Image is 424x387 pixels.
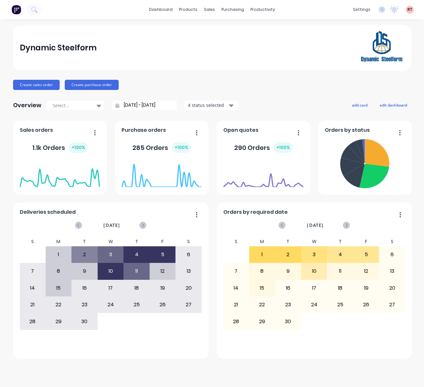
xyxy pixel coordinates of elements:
[218,5,247,14] div: purchasing
[150,263,175,279] div: 12
[72,263,97,279] div: 9
[353,247,379,263] div: 5
[275,280,301,296] div: 16
[98,297,123,313] div: 24
[176,297,201,313] div: 27
[223,313,249,329] div: 28
[223,297,249,313] div: 21
[353,280,379,296] div: 19
[301,280,327,296] div: 17
[72,280,97,296] div: 16
[13,80,60,90] button: Create sales order
[124,297,149,313] div: 25
[20,313,45,329] div: 28
[301,297,327,313] div: 24
[353,297,379,313] div: 26
[201,5,218,14] div: sales
[124,247,149,263] div: 4
[65,80,119,90] button: Create purchase order
[98,237,124,246] div: W
[307,222,324,229] span: [DATE]
[327,280,353,296] div: 18
[11,5,21,14] img: Factory
[69,142,88,153] div: + 100 %
[46,237,72,246] div: M
[71,237,98,246] div: T
[150,297,175,313] div: 26
[176,247,201,263] div: 6
[249,313,275,329] div: 29
[46,297,71,313] div: 22
[249,237,275,246] div: M
[407,7,412,12] span: RT
[249,280,275,296] div: 15
[379,237,405,246] div: S
[188,102,228,108] div: 4 status selected
[150,237,176,246] div: F
[124,280,149,296] div: 18
[98,280,123,296] div: 17
[275,237,301,246] div: T
[353,263,379,279] div: 12
[124,263,149,279] div: 11
[20,126,53,134] span: Sales orders
[72,313,97,329] div: 30
[20,263,45,279] div: 7
[249,247,275,263] div: 1
[32,142,88,153] div: 1.1k Orders
[13,99,41,112] div: Overview
[20,280,45,296] div: 14
[123,237,150,246] div: T
[376,101,411,109] button: edit dashboard
[172,142,191,153] div: + 100 %
[46,313,71,329] div: 29
[175,237,202,246] div: S
[122,126,166,134] span: Purchase orders
[176,5,201,14] div: products
[327,263,353,279] div: 11
[301,247,327,263] div: 3
[132,142,191,153] div: 285 Orders
[247,5,278,14] div: productivity
[274,142,293,153] div: + 100 %
[325,126,370,134] span: Orders by status
[223,237,249,246] div: S
[20,297,45,313] div: 21
[379,280,405,296] div: 20
[360,25,404,71] img: Dynamic Steelform
[19,237,46,246] div: S
[98,247,123,263] div: 3
[275,313,301,329] div: 30
[184,100,239,110] button: 4 status selected
[379,247,405,263] div: 6
[103,222,120,229] span: [DATE]
[46,280,71,296] div: 15
[150,247,175,263] div: 5
[98,263,123,279] div: 10
[379,297,405,313] div: 27
[223,126,258,134] span: Open quotes
[327,297,353,313] div: 25
[150,280,175,296] div: 19
[353,237,379,246] div: F
[234,142,293,153] div: 290 Orders
[275,263,301,279] div: 9
[275,297,301,313] div: 23
[223,263,249,279] div: 7
[46,263,71,279] div: 8
[176,280,201,296] div: 20
[223,280,249,296] div: 14
[379,263,405,279] div: 13
[350,5,374,14] div: settings
[249,263,275,279] div: 8
[327,247,353,263] div: 4
[72,297,97,313] div: 23
[176,263,201,279] div: 13
[327,237,353,246] div: T
[249,297,275,313] div: 22
[301,237,327,246] div: W
[275,247,301,263] div: 2
[20,208,76,216] span: Deliveries scheduled
[146,5,176,14] a: dashboard
[348,101,372,109] button: add card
